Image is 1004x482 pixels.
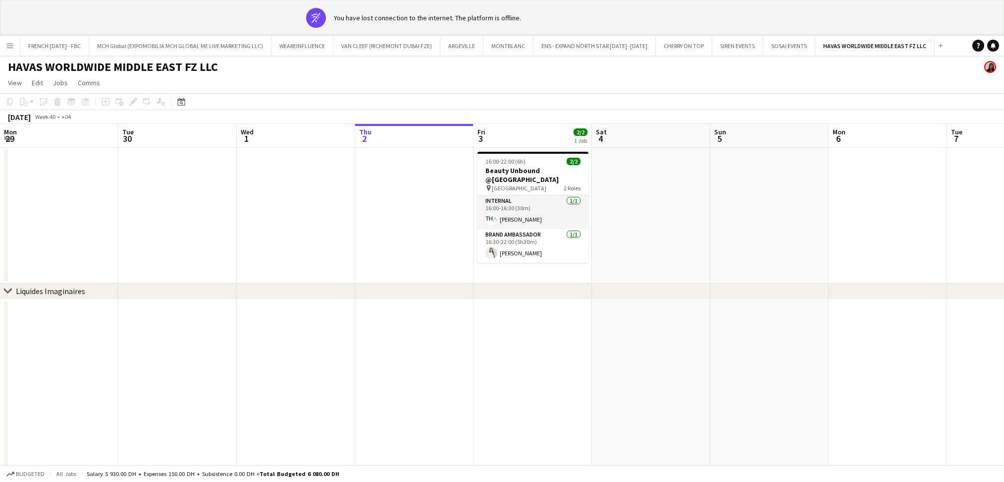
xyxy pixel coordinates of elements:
[333,36,440,56] button: VAN CLEEF (RICHEMONT DUBAI FZE)
[5,469,46,480] button: Budgeted
[564,184,581,192] span: 2 Roles
[656,36,712,56] button: CHERRY ON TOP
[16,471,45,478] span: Budgeted
[89,36,271,56] button: MCH Global (EXPOMOBILIA MCH GLOBAL ME LIVE MARKETING LLC)
[950,133,962,144] span: 7
[984,61,996,73] app-user-avatar: Sara Mendhao
[28,76,47,89] a: Edit
[485,158,526,165] span: 16:00-22:00 (6h)
[54,470,78,478] span: All jobs
[32,78,43,87] span: Edit
[951,127,962,136] span: Tue
[2,133,17,144] span: 29
[594,133,607,144] span: 4
[271,36,333,56] button: WEAREINFLUENCE
[492,184,546,192] span: [GEOGRAPHIC_DATA]
[477,152,588,263] app-job-card: 16:00-22:00 (6h)2/2Beauty Unbound @[GEOGRAPHIC_DATA] [GEOGRAPHIC_DATA]2 RolesInternal1/116:00-16:...
[121,133,134,144] span: 30
[833,127,845,136] span: Mon
[260,470,339,478] span: Total Budgeted 6 080.00 DH
[20,36,89,56] button: FRENCH [DATE] - FBC
[87,470,339,478] div: Salary 5 930.00 DH + Expenses 150.00 DH + Subsistence 0.00 DH =
[53,78,68,87] span: Jobs
[49,76,72,89] a: Jobs
[74,76,104,89] a: Comms
[440,36,483,56] button: ARGEVILLE
[533,36,656,56] button: ENS - EXPAND NORTH STAR [DATE] -[DATE]
[483,36,533,56] button: MONTBLANC
[239,133,254,144] span: 1
[334,13,521,22] div: You have lost connection to the internet. The platform is offline.
[477,127,485,136] span: Fri
[476,133,485,144] span: 3
[4,76,26,89] a: View
[359,127,371,136] span: Thu
[4,127,17,136] span: Mon
[477,229,588,263] app-card-role: Brand Ambassador1/116:30-22:00 (5h30m)[PERSON_NAME]
[8,112,31,122] div: [DATE]
[477,166,588,184] h3: Beauty Unbound @[GEOGRAPHIC_DATA]
[122,127,134,136] span: Tue
[815,36,935,56] button: HAVAS WORLDWIDE MIDDLE EAST FZ LLC
[712,36,763,56] button: SIREN EVENTS
[714,127,726,136] span: Sun
[574,137,587,144] div: 1 Job
[33,113,57,120] span: Week 40
[16,286,85,296] div: Liquides Imaginaires
[763,36,815,56] button: SOSAI EVENTS
[78,78,100,87] span: Comms
[477,195,588,229] app-card-role: Internal1/116:00-16:30 (30m)[PERSON_NAME]
[61,113,71,120] div: +04
[574,128,587,136] span: 2/2
[596,127,607,136] span: Sat
[241,127,254,136] span: Wed
[8,78,22,87] span: View
[8,60,218,74] h1: HAVAS WORLDWIDE MIDDLE EAST FZ LLC
[567,158,581,165] span: 2/2
[358,133,371,144] span: 2
[831,133,845,144] span: 6
[713,133,726,144] span: 5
